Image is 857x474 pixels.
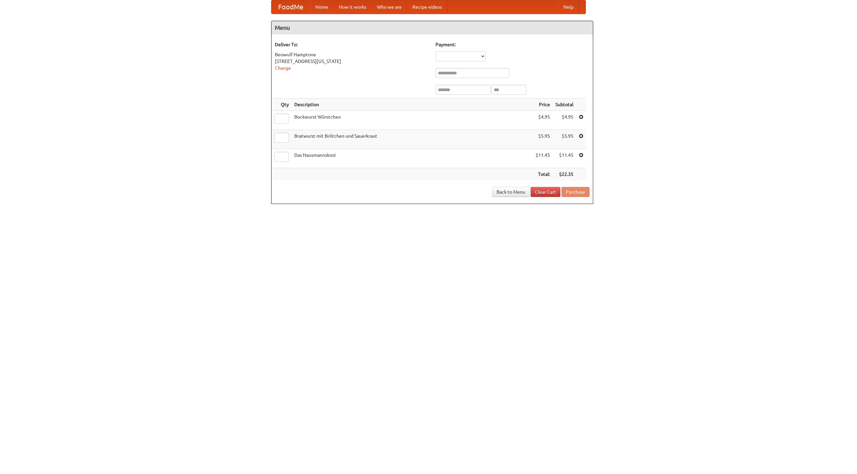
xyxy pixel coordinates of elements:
[292,149,533,168] td: Das Hausmannskost
[561,187,590,197] button: Purchase
[533,168,553,181] th: Total:
[292,111,533,130] td: Bockwurst Würstchen
[553,111,576,130] td: $4.95
[292,98,533,111] th: Description
[533,130,553,149] td: $5.95
[275,41,429,48] h5: Deliver To:
[333,0,372,14] a: How it works
[407,0,447,14] a: Recipe videos
[533,111,553,130] td: $4.95
[275,51,429,58] div: Beowulf Hamptone
[558,0,579,14] a: Help
[533,98,553,111] th: Price
[372,0,407,14] a: Who we are
[553,168,576,181] th: $22.35
[271,98,292,111] th: Qty
[271,0,310,14] a: FoodMe
[492,187,530,197] a: Back to Menu
[275,65,291,71] a: Change
[292,130,533,149] td: Bratwurst mit Brötchen und Sauerkraut
[436,41,590,48] h5: Payment:
[553,149,576,168] td: $11.45
[533,149,553,168] td: $11.45
[531,187,560,197] a: Clear Cart
[271,21,593,35] h4: Menu
[553,130,576,149] td: $5.95
[275,58,429,65] div: [STREET_ADDRESS][US_STATE]
[553,98,576,111] th: Subtotal
[310,0,333,14] a: Home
